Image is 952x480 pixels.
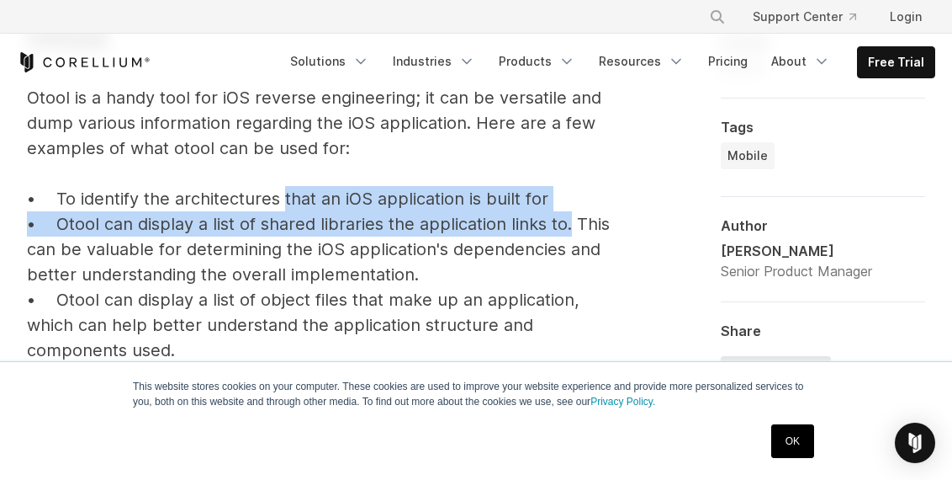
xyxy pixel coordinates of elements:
a: Resources [589,46,695,77]
div: Senior Product Manager [721,261,872,281]
div: Navigation Menu [280,46,935,78]
a: Solutions [280,46,379,77]
a: OK [771,424,814,458]
a: Login [876,2,935,32]
a: Mobile [721,142,775,169]
a: Industries [383,46,485,77]
a: Privacy Policy. [590,396,655,408]
div: Author [721,217,925,234]
span: Mobile [727,147,768,164]
a: Corellium Home [17,52,151,72]
div: Open Intercom Messenger [895,423,935,463]
button: Copy link [721,356,831,387]
div: [PERSON_NAME] [721,241,872,261]
a: About [761,46,840,77]
a: Free Trial [858,47,934,77]
p: This website stores cookies on your computer. These cookies are used to improve your website expe... [133,379,819,409]
a: Products [489,46,585,77]
div: Share [721,323,925,339]
button: Search [702,2,733,32]
a: Pricing [698,46,758,77]
div: Tags [721,119,925,136]
div: Navigation Menu [689,2,935,32]
a: Support Center [739,2,870,32]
